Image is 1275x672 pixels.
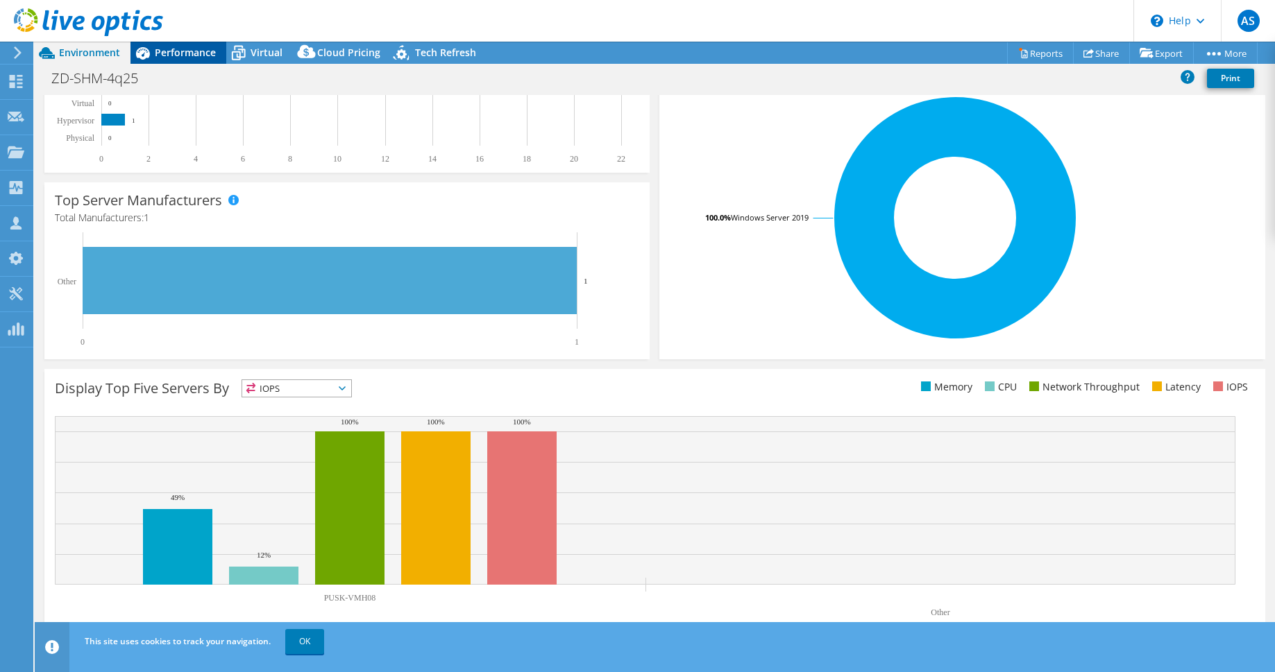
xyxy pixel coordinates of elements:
li: IOPS [1210,379,1248,395]
text: PUSK-VMH08 [324,593,376,603]
text: 16 [475,154,484,164]
text: 0 [81,337,85,347]
li: CPU [981,379,1017,395]
a: OK [285,629,324,654]
svg: \n [1151,15,1163,27]
a: Share [1073,42,1130,64]
text: 12% [257,551,271,559]
text: Virtual [71,98,95,108]
text: 100% [427,417,445,426]
text: 0 [108,135,112,141]
text: 2 [146,154,151,164]
h3: Top Server Manufacturers [55,193,222,208]
text: 1 [132,117,135,124]
text: 100% [341,417,359,426]
a: More [1193,42,1258,64]
text: 10 [333,154,341,164]
tspan: 100.0% [705,212,731,223]
span: Environment [59,46,120,59]
a: Export [1129,42,1194,64]
a: Print [1207,69,1254,88]
h4: Total Manufacturers: [55,210,639,225]
text: Other [58,277,76,286]
li: Latency [1149,379,1201,395]
text: 1 [575,337,579,347]
span: Tech Refresh [415,46,476,59]
span: IOPS [242,380,351,397]
text: 6 [241,154,245,164]
text: 8 [288,154,292,164]
span: This site uses cookies to track your navigation. [85,635,271,647]
tspan: Windows Server 2019 [731,212,809,223]
h1: ZD-SHM-4q25 [45,71,160,86]
li: Memory [918,379,972,395]
text: 100% [513,417,531,426]
text: 4 [194,154,198,164]
span: 1 [144,211,149,224]
text: Hypervisor [57,116,94,126]
text: 49% [171,493,185,501]
span: Virtual [251,46,282,59]
text: 14 [428,154,437,164]
li: Network Throughput [1026,379,1140,395]
span: AS [1238,10,1260,32]
text: 18 [523,154,531,164]
text: 0 [108,100,112,107]
text: Other [931,608,949,617]
text: 22 [617,154,625,164]
span: Cloud Pricing [317,46,380,59]
text: 0 [99,154,103,164]
span: Performance [155,46,216,59]
text: 12 [381,154,389,164]
text: 20 [570,154,578,164]
text: Physical [66,133,94,143]
text: 1 [584,277,588,285]
a: Reports [1007,42,1074,64]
